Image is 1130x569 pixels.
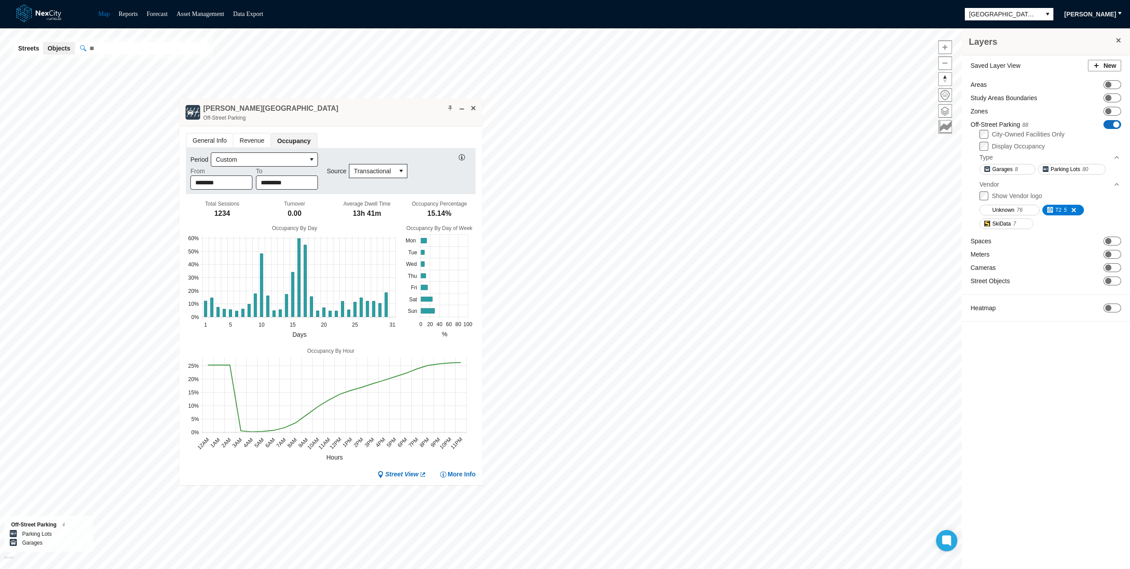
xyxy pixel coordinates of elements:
[969,10,1037,19] span: [GEOGRAPHIC_DATA][PERSON_NAME]
[147,11,167,17] a: Forecast
[1055,206,1061,214] span: T2
[306,153,317,166] button: select
[229,322,232,328] text: 5
[407,436,419,448] text: 7PM
[421,285,427,290] g: 14.09
[326,454,343,461] text: Hours
[348,310,350,317] g: 5.37
[1017,206,1022,214] span: 76
[188,403,199,409] text: 10%
[971,250,990,259] label: Meters
[259,322,265,328] text: 10
[408,308,417,315] text: Sun
[216,155,302,164] span: Custom
[233,11,263,17] a: Data Export
[455,322,461,328] text: 80
[352,436,364,448] text: 2PM
[279,310,282,317] g: 5.48
[273,311,275,317] g: 4.75
[938,88,952,102] button: Home
[354,167,391,175] span: Transactional
[191,314,199,320] text: 0%
[329,311,332,317] g: 4.49
[214,209,230,218] div: 1234
[177,11,224,17] a: Asset Management
[421,309,434,314] g: 28.86
[322,308,325,317] g: 7.02
[327,167,346,175] label: Source
[1015,165,1018,174] span: 8
[352,322,358,328] text: 25
[191,429,199,436] text: 0%
[260,254,263,317] g: 48.05
[196,436,210,451] text: 12AM
[421,297,432,302] g: 24.38
[288,209,302,218] div: 0.00
[267,296,269,317] g: 16.02
[186,225,403,232] div: Occupancy By Day
[971,263,996,272] label: Cameras
[979,205,1040,215] button: Unknown76
[304,245,306,317] g: 54.65
[385,292,387,317] g: 18.46
[229,310,232,317] g: 5.49
[190,155,211,164] label: Period
[316,311,319,317] g: 4.61
[992,206,1014,214] span: Unknown
[335,311,338,317] g: 4.48
[190,167,205,175] label: From
[448,470,476,479] span: More Info
[969,35,1114,48] h3: Layers
[979,180,999,189] div: Vendor
[979,151,1120,164] div: Type
[971,120,1028,129] label: Off-Street Parking
[11,520,87,530] div: Off-Street Parking
[364,436,375,448] text: 3PM
[427,322,433,328] text: 20
[293,331,307,338] text: Days
[418,436,430,448] text: 8PM
[449,436,464,451] text: 11PM
[4,556,14,566] a: Mapbox homepage
[464,322,472,328] text: 100
[1064,206,1067,214] span: 5
[341,436,353,448] text: 1PM
[188,275,199,281] text: 30%
[992,192,1042,199] label: Show Vendor logo
[406,261,417,268] text: Wed
[938,40,952,54] button: Zoom in
[341,301,344,317] g: 11.81
[186,133,233,148] span: General Info
[971,237,991,246] label: Spaces
[1042,8,1053,20] button: select
[408,273,417,279] text: Thu
[979,218,1033,229] button: SkiData7
[379,304,381,317] g: 10.33
[440,470,476,479] button: More Info
[971,277,1010,285] label: Street Objects
[220,437,232,449] text: 2AM
[375,436,387,448] text: 4PM
[191,416,199,422] text: 5%
[209,437,221,449] text: 1AM
[992,165,1013,174] span: Garages
[938,56,952,70] button: Zoom out
[310,296,313,317] g: 15.41
[217,307,219,317] g: 7.36
[210,298,213,317] g: 14.47
[188,249,199,255] text: 50%
[353,209,381,218] div: 13h 41m
[291,272,294,317] g: 33.97
[421,262,424,267] g: 7.22
[329,436,343,451] text: 12PM
[446,322,452,328] text: 60
[403,225,476,232] div: Occupancy By Day of Week
[992,131,1064,138] label: City-Owned Facilities Only
[421,250,424,255] g: 7.34
[22,530,52,538] label: Parking Lots
[427,209,451,218] div: 15.14%
[938,104,952,118] button: Layers management
[242,437,254,449] text: 4AM
[188,376,199,382] text: 20%
[317,436,331,451] text: 11AM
